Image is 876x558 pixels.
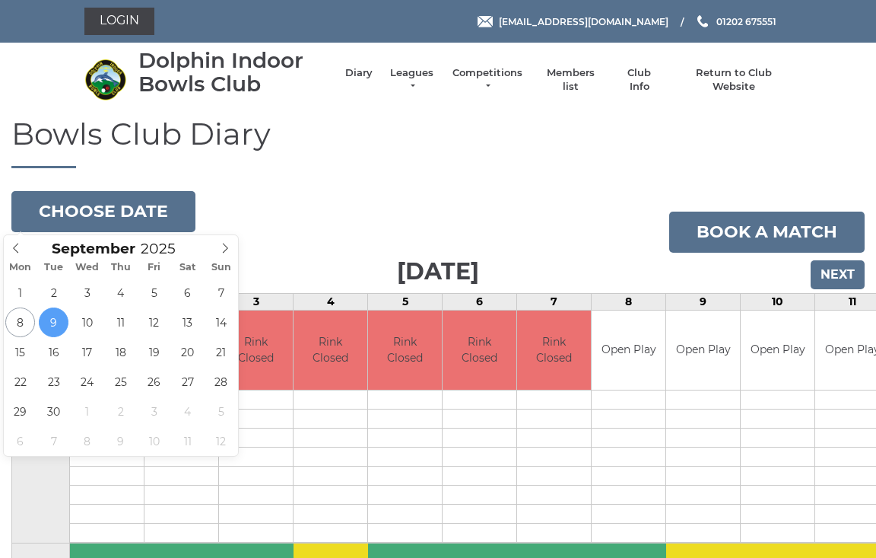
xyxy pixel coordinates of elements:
[677,66,792,94] a: Return to Club Website
[294,293,368,310] td: 4
[219,293,294,310] td: 3
[139,308,169,337] span: September 12, 2025
[517,311,591,391] td: Rink Closed
[617,66,662,94] a: Club Info
[697,15,708,27] img: Phone us
[173,397,202,426] span: October 4, 2025
[138,263,171,273] span: Fri
[716,15,776,27] span: 01202 675551
[106,308,135,337] span: September 11, 2025
[171,263,205,273] span: Sat
[592,293,666,310] td: 8
[538,66,601,94] a: Members list
[71,263,104,273] span: Wed
[39,308,68,337] span: September 9, 2025
[443,311,516,391] td: Rink Closed
[139,397,169,426] span: October 3, 2025
[5,426,35,456] span: October 6, 2025
[11,117,865,168] h1: Bowls Club Diary
[5,308,35,337] span: September 8, 2025
[388,66,436,94] a: Leagues
[206,397,236,426] span: October 5, 2025
[173,278,202,308] span: September 6, 2025
[37,263,71,273] span: Tue
[294,311,367,391] td: Rink Closed
[443,293,517,310] td: 6
[139,278,169,308] span: September 5, 2025
[451,66,524,94] a: Competitions
[173,337,202,367] span: September 20, 2025
[39,278,68,308] span: September 2, 2025
[139,337,169,367] span: September 19, 2025
[695,14,776,29] a: Phone us 01202 675551
[5,337,35,367] span: September 15, 2025
[478,14,668,29] a: Email [EMAIL_ADDRESS][DOMAIN_NAME]
[39,426,68,456] span: October 7, 2025
[72,426,102,456] span: October 8, 2025
[72,308,102,337] span: September 10, 2025
[345,66,373,80] a: Diary
[206,308,236,337] span: September 14, 2025
[52,242,135,257] span: Scroll to increment
[206,426,236,456] span: October 12, 2025
[206,278,236,308] span: September 7, 2025
[39,337,68,367] span: September 16, 2025
[173,367,202,397] span: September 27, 2025
[135,240,195,257] input: Scroll to increment
[741,293,815,310] td: 10
[72,397,102,426] span: October 1, 2025
[39,367,68,397] span: September 23, 2025
[666,311,740,391] td: Open Play
[206,367,236,397] span: September 28, 2025
[84,8,154,35] a: Login
[219,311,293,391] td: Rink Closed
[669,212,865,253] a: Book a match
[106,397,135,426] span: October 2, 2025
[368,311,442,391] td: Rink Closed
[104,263,138,273] span: Thu
[741,311,814,391] td: Open Play
[368,293,443,310] td: 5
[139,367,169,397] span: September 26, 2025
[5,397,35,426] span: September 29, 2025
[106,367,135,397] span: September 25, 2025
[106,426,135,456] span: October 9, 2025
[5,278,35,308] span: September 1, 2025
[173,308,202,337] span: September 13, 2025
[106,337,135,367] span: September 18, 2025
[72,278,102,308] span: September 3, 2025
[84,59,126,100] img: Dolphin Indoor Bowls Club
[811,260,865,289] input: Next
[4,263,37,273] span: Mon
[106,278,135,308] span: September 4, 2025
[517,293,592,310] td: 7
[478,16,493,27] img: Email
[39,397,68,426] span: September 30, 2025
[72,337,102,367] span: September 17, 2025
[72,367,102,397] span: September 24, 2025
[138,49,330,96] div: Dolphin Indoor Bowls Club
[11,191,195,232] button: Choose date
[205,263,238,273] span: Sun
[5,367,35,397] span: September 22, 2025
[206,337,236,367] span: September 21, 2025
[592,311,665,391] td: Open Play
[173,426,202,456] span: October 11, 2025
[499,15,668,27] span: [EMAIL_ADDRESS][DOMAIN_NAME]
[666,293,741,310] td: 9
[139,426,169,456] span: October 10, 2025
